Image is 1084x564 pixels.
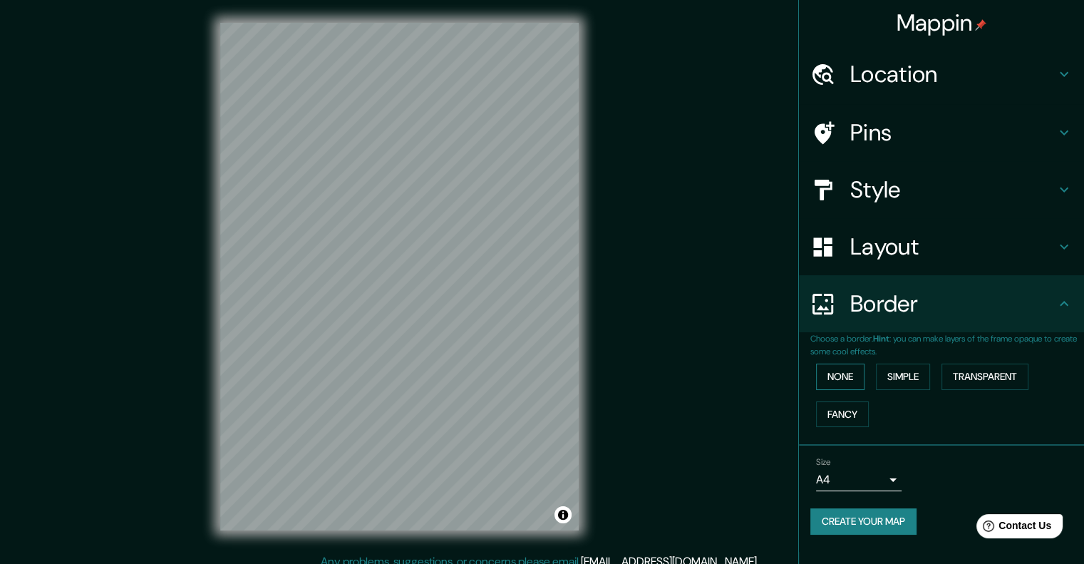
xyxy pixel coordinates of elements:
h4: Style [850,175,1055,204]
button: Fancy [816,401,869,428]
button: Simple [876,364,930,390]
div: A4 [816,468,902,491]
div: Style [799,161,1084,218]
h4: Layout [850,232,1055,261]
h4: Border [850,289,1055,318]
h4: Pins [850,118,1055,147]
h4: Mappin [897,9,987,37]
canvas: Map [220,23,579,530]
div: Pins [799,104,1084,161]
img: pin-icon.png [975,19,986,31]
div: Location [799,46,1084,103]
button: Transparent [941,364,1028,390]
button: None [816,364,864,390]
button: Create your map [810,508,917,535]
h4: Location [850,60,1055,88]
div: Border [799,275,1084,332]
div: Layout [799,218,1084,275]
p: Choose a border. : you can make layers of the frame opaque to create some cool effects. [810,332,1084,358]
iframe: Help widget launcher [957,508,1068,548]
button: Toggle attribution [554,506,572,523]
label: Size [816,456,831,468]
b: Hint [873,333,889,344]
